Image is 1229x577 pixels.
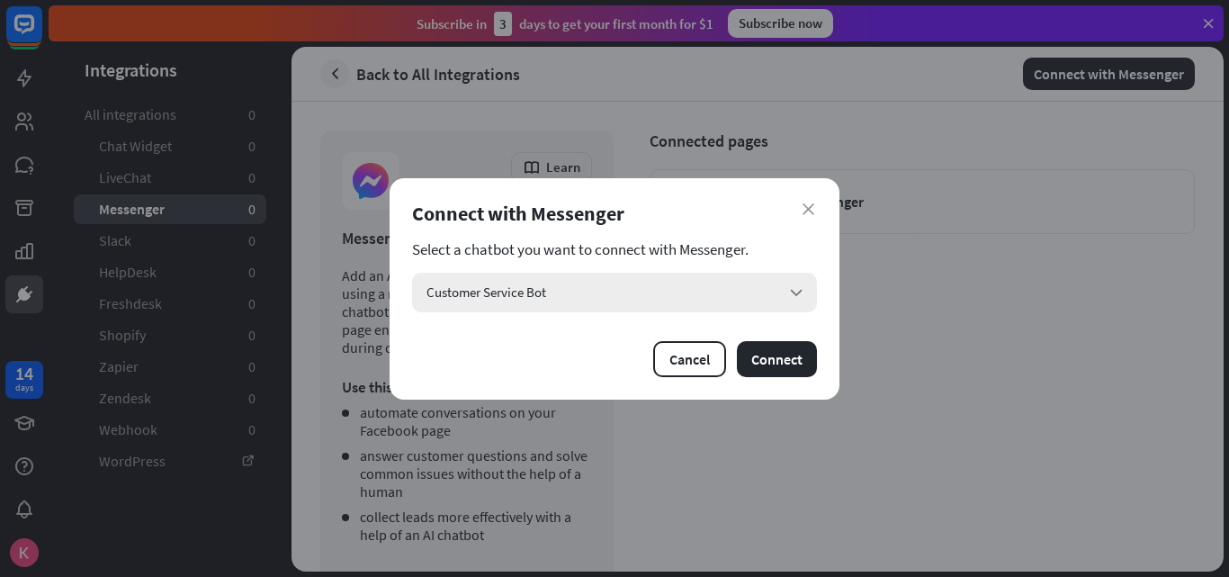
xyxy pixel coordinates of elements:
[412,240,817,258] section: Select a chatbot you want to connect with Messenger.
[653,341,726,377] button: Cancel
[412,201,817,226] div: Connect with Messenger
[14,7,68,61] button: Open LiveChat chat widget
[803,203,814,215] i: close
[737,341,817,377] button: Connect
[426,284,546,301] span: Customer Service Bot
[786,283,806,302] i: arrow_down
